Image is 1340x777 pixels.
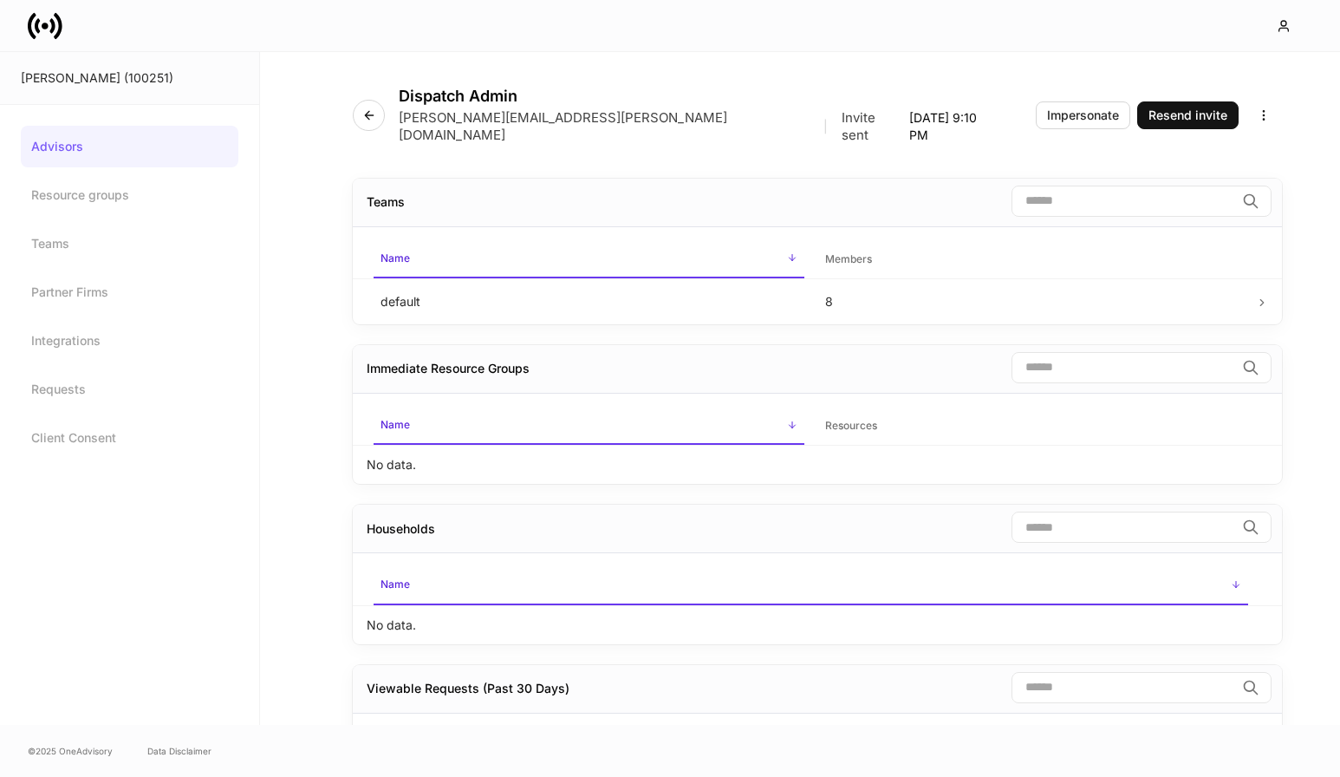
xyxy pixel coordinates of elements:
div: Teams [367,193,405,211]
h6: Name [381,250,410,266]
a: Resource groups [21,174,238,216]
button: Resend invite [1137,101,1239,129]
td: 8 [811,278,1256,324]
span: Name [374,408,804,445]
span: Name [374,567,1248,604]
td: default [367,278,811,324]
p: | [823,118,828,135]
a: Advisors [21,126,238,167]
p: No data. [367,617,416,634]
p: [DATE] 9:10 PM [909,109,994,144]
a: Teams [21,223,238,264]
a: Client Consent [21,417,238,459]
p: [PERSON_NAME][EMAIL_ADDRESS][PERSON_NAME][DOMAIN_NAME] [399,109,810,144]
h6: Members [825,251,872,267]
span: Name [374,241,804,278]
span: © 2025 OneAdvisory [28,744,113,758]
p: No data. [367,456,416,473]
a: Integrations [21,320,238,362]
div: [PERSON_NAME] (100251) [21,69,238,87]
div: Impersonate [1047,109,1119,121]
h6: Name [381,576,410,592]
h4: Dispatch Admin [399,87,994,106]
span: Members [818,242,1249,277]
a: Data Disclaimer [147,744,211,758]
button: Impersonate [1036,101,1130,129]
div: Viewable Requests (Past 30 Days) [367,680,569,697]
div: Resend invite [1148,109,1227,121]
div: Households [367,520,435,538]
h6: Name [381,416,410,433]
h6: Resources [825,417,877,434]
span: Resources [818,408,1249,444]
div: Immediate Resource Groups [367,360,530,377]
a: Partner Firms [21,271,238,313]
p: Invite sent [842,109,902,144]
a: Requests [21,369,238,410]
